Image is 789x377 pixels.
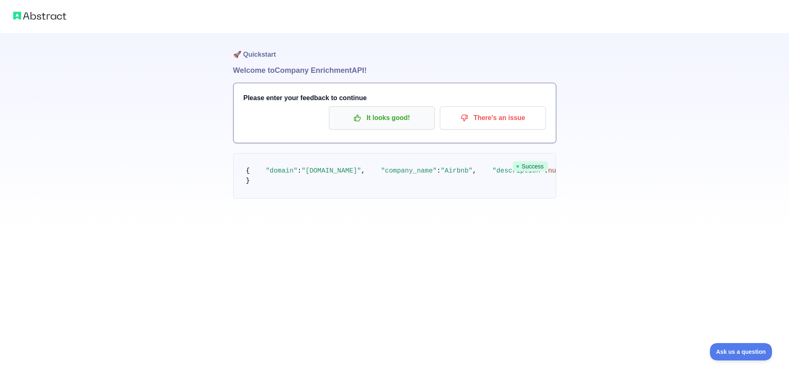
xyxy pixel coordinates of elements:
[266,167,298,175] span: "domain"
[548,167,564,175] span: null
[233,33,556,65] h1: 🚀 Quickstart
[329,106,435,130] button: It looks good!
[246,167,250,175] span: {
[381,167,437,175] span: "company_name"
[361,167,365,175] span: ,
[233,65,556,76] h1: Welcome to Company Enrichment API!
[302,167,361,175] span: "[DOMAIN_NAME]"
[473,167,477,175] span: ,
[492,167,544,175] span: "description"
[13,10,66,22] img: Abstract logo
[297,167,302,175] span: :
[335,111,429,125] p: It looks good!
[441,167,473,175] span: "Airbnb"
[513,161,548,171] span: Success
[440,106,546,130] button: There's an issue
[710,343,772,360] iframe: Toggle Customer Support
[446,111,540,125] p: There's an issue
[244,93,546,103] h3: Please enter your feedback to continue
[437,167,441,175] span: :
